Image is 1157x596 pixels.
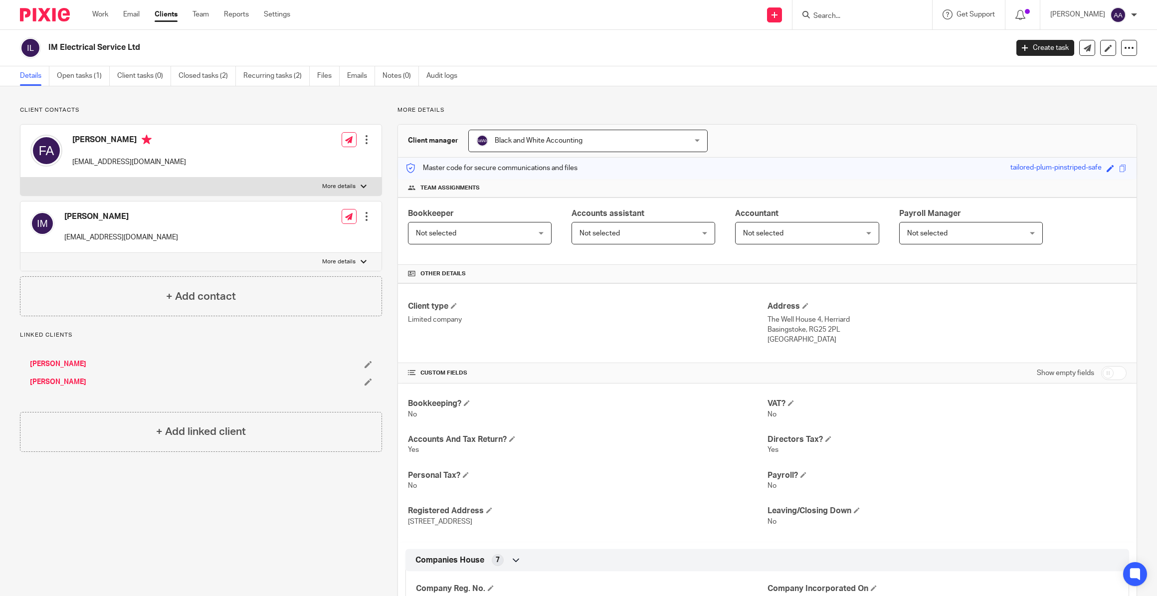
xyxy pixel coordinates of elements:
label: Show empty fields [1037,368,1094,378]
img: svg%3E [20,37,41,58]
span: No [768,411,776,418]
span: No [408,482,417,489]
h4: Personal Tax? [408,470,767,481]
a: Open tasks (1) [57,66,110,86]
span: No [768,482,776,489]
h4: [PERSON_NAME] [64,211,178,222]
span: Companies House [415,555,484,566]
span: 7 [496,555,500,565]
h4: Bookkeeping? [408,398,767,409]
a: Clients [155,9,178,19]
h4: Accounts And Tax Return? [408,434,767,445]
h4: Registered Address [408,506,767,516]
h3: Client manager [408,136,458,146]
p: More details [397,106,1137,114]
span: Black and White Accounting [495,137,582,144]
img: svg%3E [1110,7,1126,23]
span: Payroll Manager [899,209,961,217]
img: svg%3E [476,135,488,147]
a: Closed tasks (2) [179,66,236,86]
span: Get Support [957,11,995,18]
h4: Company Incorporated On [768,584,1119,594]
a: Team [193,9,209,19]
i: Primary [142,135,152,145]
span: Yes [408,446,419,453]
a: Notes (0) [383,66,419,86]
img: Pixie [20,8,70,21]
p: Linked clients [20,331,382,339]
img: svg%3E [30,135,62,167]
span: No [768,518,776,525]
p: Limited company [408,315,767,325]
h4: Payroll? [768,470,1127,481]
span: Not selected [579,230,620,237]
a: Reports [224,9,249,19]
p: [EMAIL_ADDRESS][DOMAIN_NAME] [64,232,178,242]
p: Master code for secure communications and files [405,163,578,173]
a: Files [317,66,340,86]
a: Email [123,9,140,19]
span: Not selected [907,230,948,237]
h4: [PERSON_NAME] [72,135,186,147]
h4: Company Reg. No. [416,584,767,594]
p: [GEOGRAPHIC_DATA] [768,335,1127,345]
span: [STREET_ADDRESS] [408,518,472,525]
span: Accountant [735,209,778,217]
input: Search [812,12,902,21]
h4: Client type [408,301,767,312]
span: Accounts assistant [572,209,644,217]
div: tailored-plum-pinstriped-safe [1010,163,1102,174]
span: Bookkeeper [408,209,454,217]
h4: Directors Tax? [768,434,1127,445]
h4: VAT? [768,398,1127,409]
h4: CUSTOM FIELDS [408,369,767,377]
a: Recurring tasks (2) [243,66,310,86]
img: svg%3E [30,211,54,235]
span: Not selected [743,230,783,237]
p: The Well House 4, Herriard [768,315,1127,325]
a: [PERSON_NAME] [30,359,86,369]
p: Basingstoke, RG25 2PL [768,325,1127,335]
span: Yes [768,446,778,453]
p: More details [322,183,356,191]
p: [PERSON_NAME] [1050,9,1105,19]
p: Client contacts [20,106,382,114]
a: Client tasks (0) [117,66,171,86]
h4: + Add contact [166,289,236,304]
h4: Address [768,301,1127,312]
a: Audit logs [426,66,465,86]
a: Emails [347,66,375,86]
p: More details [322,258,356,266]
h2: IM Electrical Service Ltd [48,42,811,53]
a: Create task [1016,40,1074,56]
span: Team assignments [420,184,480,192]
a: Work [92,9,108,19]
h4: Leaving/Closing Down [768,506,1127,516]
h4: + Add linked client [156,424,246,439]
span: No [408,411,417,418]
a: [PERSON_NAME] [30,377,86,387]
a: Details [20,66,49,86]
span: Other details [420,270,466,278]
a: Settings [264,9,290,19]
p: [EMAIL_ADDRESS][DOMAIN_NAME] [72,157,186,167]
span: Not selected [416,230,456,237]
